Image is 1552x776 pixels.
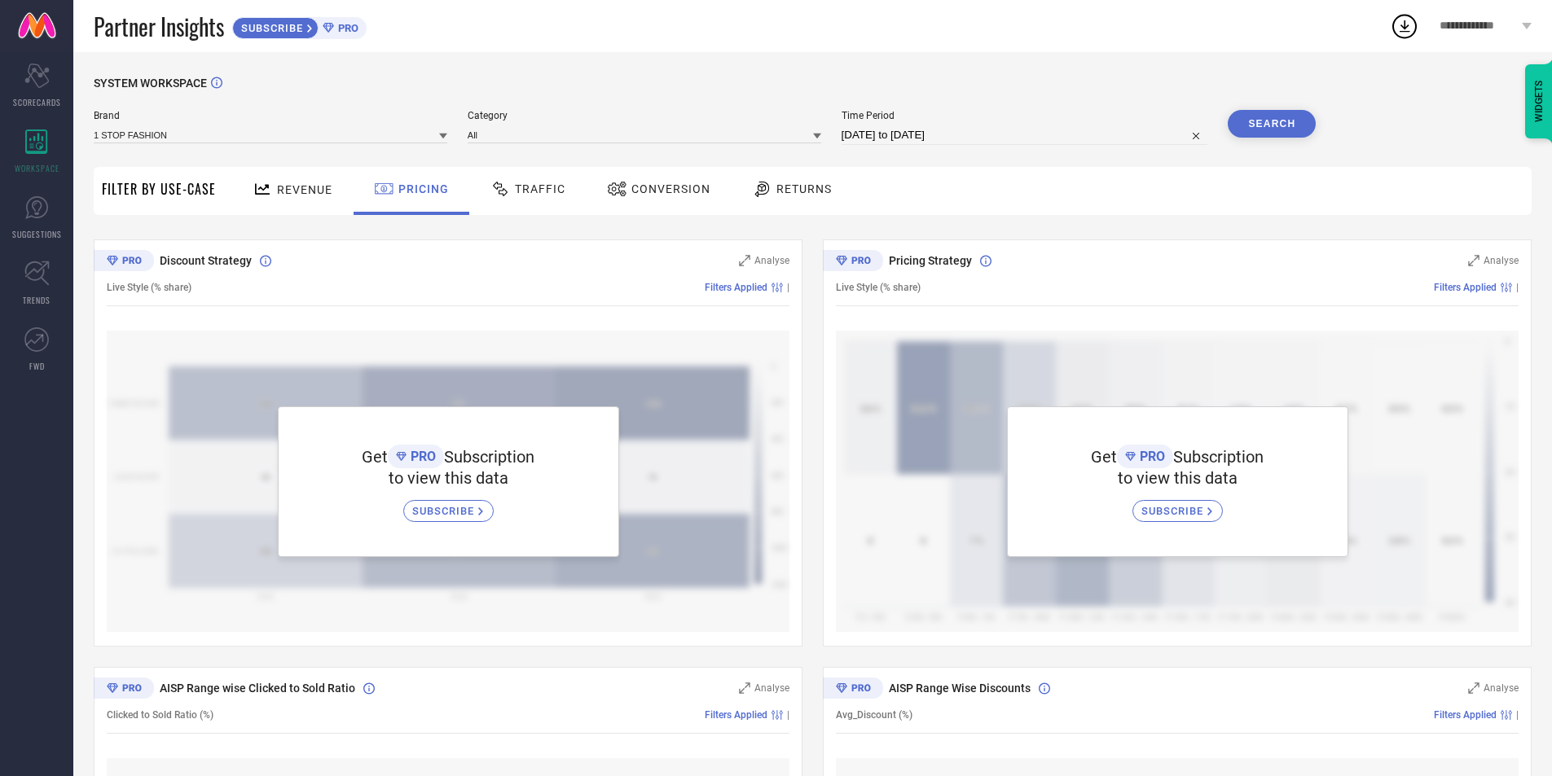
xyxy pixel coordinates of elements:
[1468,682,1479,694] svg: Zoom
[705,709,767,721] span: Filters Applied
[1484,682,1519,694] span: Analyse
[94,250,154,274] div: Premium
[13,96,61,108] span: SCORECARDS
[398,182,449,195] span: Pricing
[739,255,750,266] svg: Zoom
[1516,282,1519,293] span: |
[160,682,355,695] span: AISP Range wise Clicked to Sold Ratio
[1141,505,1207,517] span: SUBSCRIBE
[1118,468,1238,488] span: to view this data
[403,488,494,522] a: SUBSCRIBE
[842,125,1208,145] input: Select time period
[277,183,332,196] span: Revenue
[94,110,447,121] span: Brand
[515,182,565,195] span: Traffic
[1091,447,1117,467] span: Get
[754,255,789,266] span: Analyse
[23,294,51,306] span: TRENDS
[232,13,367,39] a: SUBSCRIBEPRO
[889,254,972,267] span: Pricing Strategy
[12,228,62,240] span: SUGGESTIONS
[1434,282,1497,293] span: Filters Applied
[754,682,789,694] span: Analyse
[823,677,883,702] div: Premium
[468,110,821,121] span: Category
[362,447,388,467] span: Get
[1228,110,1316,138] button: Search
[842,110,1208,121] span: Time Period
[631,182,710,195] span: Conversion
[407,449,436,464] span: PRO
[1132,488,1223,522] a: SUBSCRIBE
[107,709,213,721] span: Clicked to Sold Ratio (%)
[1434,709,1497,721] span: Filters Applied
[233,22,307,34] span: SUBSCRIBE
[389,468,508,488] span: to view this data
[102,179,216,199] span: Filter By Use-Case
[160,254,252,267] span: Discount Strategy
[29,360,45,372] span: FWD
[836,282,921,293] span: Live Style (% share)
[107,282,191,293] span: Live Style (% share)
[412,505,478,517] span: SUBSCRIBE
[444,447,534,467] span: Subscription
[334,22,358,34] span: PRO
[1173,447,1264,467] span: Subscription
[94,77,207,90] span: SYSTEM WORKSPACE
[94,677,154,702] div: Premium
[776,182,832,195] span: Returns
[1468,255,1479,266] svg: Zoom
[1390,11,1419,41] div: Open download list
[889,682,1031,695] span: AISP Range Wise Discounts
[787,709,789,721] span: |
[787,282,789,293] span: |
[94,10,224,43] span: Partner Insights
[15,162,59,174] span: WORKSPACE
[836,709,912,721] span: Avg_Discount (%)
[1136,449,1165,464] span: PRO
[1484,255,1519,266] span: Analyse
[1516,709,1519,721] span: |
[739,682,750,694] svg: Zoom
[823,250,883,274] div: Premium
[705,282,767,293] span: Filters Applied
